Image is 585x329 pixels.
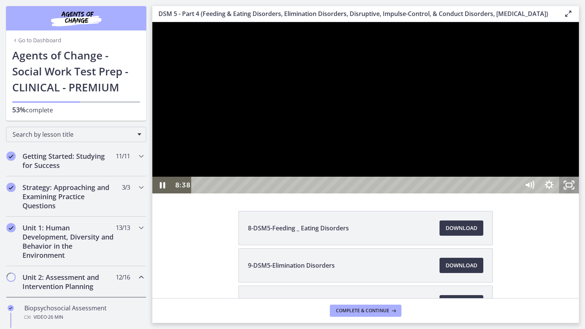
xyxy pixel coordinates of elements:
[6,223,16,232] i: Completed
[22,223,115,260] h2: Unit 1: Human Development, Diversity and Behavior in the Environment
[22,152,115,170] h2: Getting Started: Studying for Success
[158,9,551,18] h3: DSM 5 - Part 4 (Feeding & Eating Disorders, Elimination Disorders, Disruptive, Impulse-Control, &...
[6,152,16,161] i: Completed
[152,22,579,193] iframe: Video Lesson
[248,224,349,233] span: 8-DSM5-Feeding _ Eating Disorders
[8,305,14,311] i: Completed
[24,303,143,322] div: Biopsychosocial Assessment
[440,295,483,310] a: Download
[24,313,143,322] div: Video
[248,261,335,270] span: 9-DSM5-Elimination Disorders
[367,155,387,171] button: Mute
[446,261,477,270] span: Download
[47,313,63,322] span: · 26 min
[116,273,130,282] span: 12 / 16
[116,223,130,232] span: 13 / 13
[446,224,477,233] span: Download
[22,183,115,210] h2: Strategy: Approaching and Examining Practice Questions
[330,305,401,317] button: Complete & continue
[22,273,115,291] h2: Unit 2: Assessment and Intervention Planning
[6,127,146,142] div: Search by lesson title
[12,105,140,115] p: complete
[122,183,130,192] span: 3 / 3
[336,308,389,314] span: Complete & continue
[30,9,122,27] img: Agents of Change Social Work Test Prep
[6,183,16,192] i: Completed
[116,152,130,161] span: 11 / 11
[387,155,407,171] button: Show settings menu
[407,155,427,171] button: Unfullscreen
[13,130,134,139] span: Search by lesson title
[12,37,61,44] a: Go to Dashboard
[12,47,140,95] h1: Agents of Change - Social Work Test Prep - CLINICAL - PREMIUM
[12,105,26,114] span: 53%
[440,258,483,273] a: Download
[440,220,483,236] a: Download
